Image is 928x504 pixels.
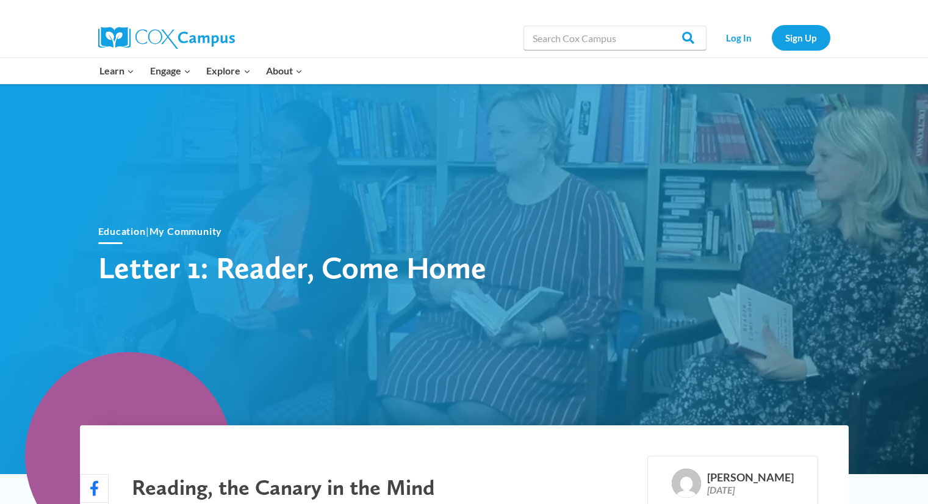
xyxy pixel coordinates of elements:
[99,63,134,79] span: Learn
[713,25,830,50] nav: Secondary Navigation
[92,58,311,84] nav: Primary Navigation
[132,474,559,500] h2: Reading, the Canary in the Mind
[150,63,191,79] span: Engage
[266,63,303,79] span: About
[707,471,794,484] div: [PERSON_NAME]
[713,25,766,50] a: Log In
[98,225,223,237] span: |
[149,225,223,237] a: My Community
[98,249,525,286] h1: Letter 1: Reader, Come Home
[206,63,250,79] span: Explore
[772,25,830,50] a: Sign Up
[523,26,707,50] input: Search Cox Campus
[98,225,146,237] a: Education
[98,27,235,49] img: Cox Campus
[707,484,794,495] div: [DATE]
